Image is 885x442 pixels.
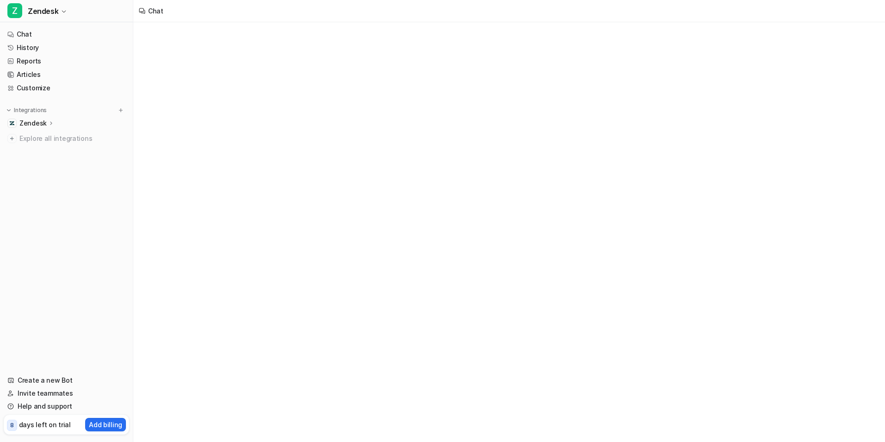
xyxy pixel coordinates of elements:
[4,400,129,413] a: Help and support
[4,68,129,81] a: Articles
[9,120,15,126] img: Zendesk
[85,418,126,431] button: Add billing
[4,55,129,68] a: Reports
[4,132,129,145] a: Explore all integrations
[19,131,125,146] span: Explore all integrations
[89,420,122,429] p: Add billing
[118,107,124,114] img: menu_add.svg
[10,421,14,429] p: 8
[7,3,22,18] span: Z
[4,41,129,54] a: History
[4,387,129,400] a: Invite teammates
[4,82,129,95] a: Customize
[4,106,50,115] button: Integrations
[4,28,129,41] a: Chat
[4,374,129,387] a: Create a new Bot
[6,107,12,114] img: expand menu
[28,5,58,18] span: Zendesk
[14,107,47,114] p: Integrations
[7,134,17,143] img: explore all integrations
[19,119,47,128] p: Zendesk
[148,6,163,16] div: Chat
[19,420,71,429] p: days left on trial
